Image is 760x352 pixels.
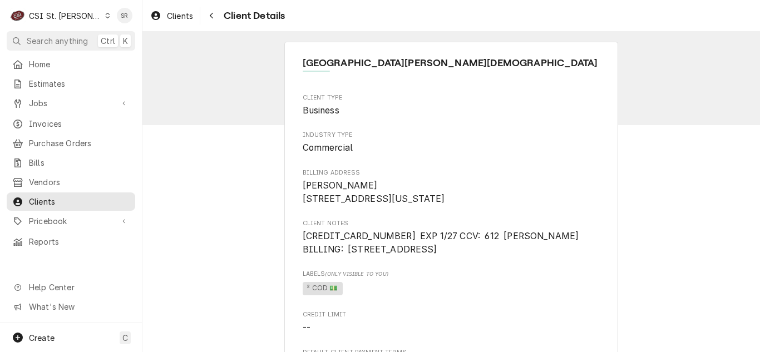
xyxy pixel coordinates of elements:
[303,180,445,204] span: [PERSON_NAME] [STREET_ADDRESS][US_STATE]
[7,278,135,296] a: Go to Help Center
[303,270,600,297] div: [object Object]
[29,215,113,227] span: Pricebook
[303,131,600,140] span: Industry Type
[303,93,600,102] span: Client Type
[303,168,600,177] span: Billing Address
[7,31,135,51] button: Search anythingCtrlK
[7,153,135,172] a: Bills
[303,219,600,228] span: Client Notes
[303,168,600,206] div: Billing Address
[29,333,55,343] span: Create
[7,173,135,191] a: Vendors
[29,301,129,313] span: What's New
[29,236,130,247] span: Reports
[7,115,135,133] a: Invoices
[303,131,600,155] div: Industry Type
[7,94,135,112] a: Go to Jobs
[10,8,26,23] div: C
[29,176,130,188] span: Vendors
[303,142,353,153] span: Commercial
[303,310,600,319] span: Credit Limit
[123,35,128,47] span: K
[29,78,130,90] span: Estimates
[303,280,600,297] span: [object Object]
[117,8,132,23] div: Stephani Roth's Avatar
[303,104,600,117] span: Client Type
[29,118,130,130] span: Invoices
[203,7,220,24] button: Navigate back
[7,192,135,211] a: Clients
[167,10,193,22] span: Clients
[303,323,310,333] span: --
[303,141,600,155] span: Industry Type
[303,56,600,71] span: Name
[7,75,135,93] a: Estimates
[10,8,26,23] div: CSI St. Louis's Avatar
[303,230,600,256] span: Client Notes
[29,58,130,70] span: Home
[303,56,600,80] div: Client Information
[7,212,135,230] a: Go to Pricebook
[303,179,600,205] span: Billing Address
[303,93,600,117] div: Client Type
[220,8,285,23] span: Client Details
[303,231,584,255] span: [CREDIT_CARD_NUMBER] EXP 1/27 CCV: 612 [PERSON_NAME] BILLING: [STREET_ADDRESS]
[122,332,128,344] span: C
[29,10,101,22] div: CSI St. [PERSON_NAME]
[29,137,130,149] span: Purchase Orders
[303,321,600,335] span: Credit Limit
[29,281,129,293] span: Help Center
[29,157,130,168] span: Bills
[7,134,135,152] a: Purchase Orders
[146,7,198,25] a: Clients
[27,35,88,47] span: Search anything
[325,271,388,277] span: (Only Visible to You)
[117,8,132,23] div: SR
[7,232,135,251] a: Reports
[303,282,343,295] span: ² COD 💵
[303,105,339,116] span: Business
[303,310,600,334] div: Credit Limit
[303,270,600,279] span: Labels
[29,196,130,207] span: Clients
[7,55,135,73] a: Home
[7,298,135,316] a: Go to What's New
[101,35,115,47] span: Ctrl
[303,219,600,256] div: Client Notes
[29,97,113,109] span: Jobs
